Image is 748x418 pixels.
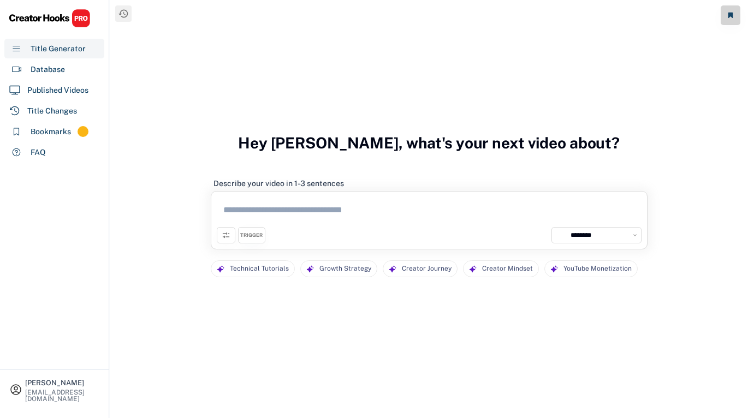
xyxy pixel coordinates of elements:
div: [EMAIL_ADDRESS][DOMAIN_NAME] [25,389,99,402]
div: Creator Mindset [482,261,533,277]
div: [PERSON_NAME] [25,379,99,386]
div: FAQ [31,147,46,158]
div: Bookmarks [31,126,71,138]
div: YouTube Monetization [563,261,632,277]
div: Technical Tutorials [230,261,289,277]
div: Title Changes [27,105,77,117]
h3: Hey [PERSON_NAME], what's your next video about? [238,122,620,164]
img: CHPRO%20Logo.svg [9,9,91,28]
div: Growth Strategy [319,261,371,277]
div: TRIGGER [240,232,263,239]
div: Describe your video in 1-3 sentences [213,178,344,188]
div: Title Generator [31,43,86,55]
img: yH5BAEAAAAALAAAAAABAAEAAAIBRAA7 [555,230,565,240]
div: Published Videos [27,85,88,96]
div: Database [31,64,65,75]
div: Creator Journey [402,261,452,277]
